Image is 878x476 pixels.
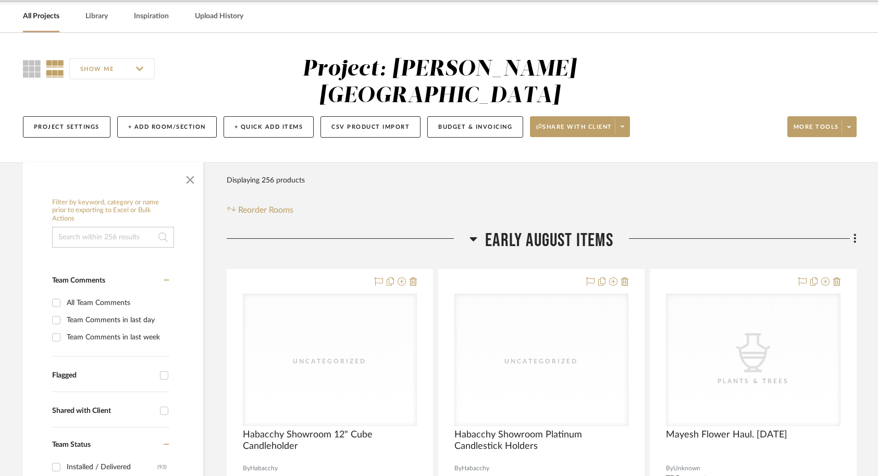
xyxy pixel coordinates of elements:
a: Inspiration [134,9,169,23]
div: All Team Comments [67,295,167,311]
div: Displaying 256 products [227,170,305,191]
span: Mayesh Flower Haul. [DATE] [666,429,787,441]
button: Close [180,167,201,188]
span: Habacchy [462,463,489,473]
h6: Filter by keyword, category or name prior to exporting to Excel or Bulk Actions [52,199,174,223]
div: Installed / Delivered [67,459,157,475]
a: Library [85,9,108,23]
span: Early August Items [485,229,613,252]
span: By [243,463,250,473]
span: Unknown [673,463,700,473]
a: All Projects [23,9,59,23]
button: Share with client [530,116,630,137]
span: Team Status [52,441,91,448]
span: Reorder Rooms [238,204,293,216]
a: Upload History [195,9,243,23]
div: (93) [157,459,167,475]
span: More tools [794,123,839,139]
div: Team Comments in last week [67,329,167,346]
button: Project Settings [23,116,110,138]
div: Flagged [52,371,155,380]
div: Plants & Trees [701,376,805,386]
span: Habacchy [250,463,278,473]
span: By [666,463,673,473]
button: + Add Room/Section [117,116,217,138]
div: Team Comments in last day [67,312,167,328]
span: Team Comments [52,277,105,284]
div: Uncategorized [278,356,382,367]
div: 0 [243,294,416,425]
button: + Quick Add Items [224,116,314,138]
input: Search within 256 results [52,227,174,248]
span: Habacchy Showroom Platinum Candlestick Holders [454,429,628,452]
button: Budget & Invoicing [427,116,523,138]
span: By [454,463,462,473]
div: Uncategorized [489,356,593,367]
span: Share with client [536,123,612,139]
span: Habacchy Showroom 12" Cube Candleholder [243,429,417,452]
button: CSV Product Import [320,116,421,138]
div: Project: [PERSON_NAME][GEOGRAPHIC_DATA] [302,58,576,107]
button: Reorder Rooms [227,204,294,216]
button: More tools [787,116,857,137]
div: Shared with Client [52,407,155,416]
